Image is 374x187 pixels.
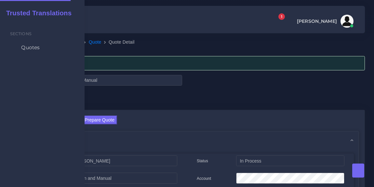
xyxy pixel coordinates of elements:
label: Account [197,176,211,181]
button: Prepare Quote [82,116,117,124]
div: Quote information [16,131,359,148]
label: Status [197,158,208,164]
div: Quote Accepted [9,56,365,70]
li: Quote Detail [101,39,135,46]
a: Quotes [5,41,80,54]
h2: Trusted Translations [2,9,72,17]
a: Trusted Translations [2,8,72,19]
span: 1 [278,13,285,20]
a: Prepare Quote [82,116,117,126]
a: 1 [273,17,284,26]
a: [PERSON_NAME]avatar [294,15,356,28]
span: [PERSON_NAME] [297,19,337,23]
span: Sections [10,31,32,36]
img: avatar [341,15,354,28]
a: Quote [89,39,101,46]
span: Quotes [21,44,40,51]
